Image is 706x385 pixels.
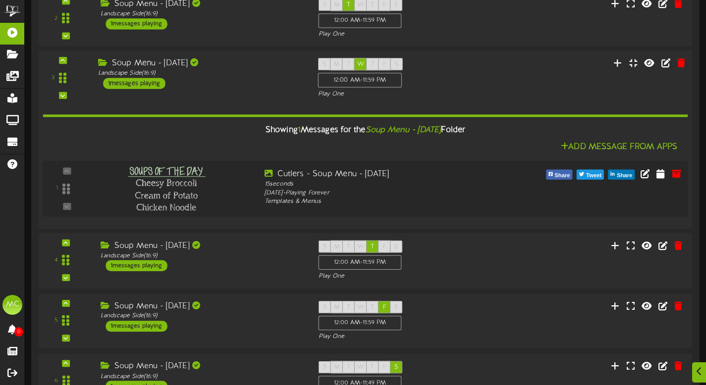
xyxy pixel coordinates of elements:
div: Soup Menu - [DATE] [98,58,303,69]
div: Showing Messages for the Folder [35,120,695,141]
span: S [323,364,326,371]
span: M [334,304,340,311]
button: Add Message From Apps [558,142,680,154]
span: S [394,364,398,371]
div: 1 messages playing [106,260,167,271]
div: Soup Menu - [DATE] [101,361,304,372]
div: [DATE] - Playing Forever [265,189,521,198]
div: 15 seconds [265,180,521,189]
span: W [357,1,364,8]
div: MC [2,295,22,315]
span: Tweet [584,170,603,181]
div: 12:00 AM - 11:59 PM [319,316,402,330]
div: Play One [318,90,468,98]
div: 12:00 AM - 11:59 PM [319,13,402,28]
span: T [371,364,374,371]
div: Soup Menu - [DATE] [101,301,304,312]
div: Landscape Side ( 16:9 ) [98,69,303,78]
div: 12:00 AM - 11:59 PM [319,255,402,270]
span: S [394,304,398,311]
div: Play One [319,31,467,39]
button: Share [546,170,573,180]
div: 6 [54,377,58,385]
span: S [323,61,326,68]
span: T [347,61,350,68]
span: T [347,364,350,371]
span: W [357,243,364,250]
span: W [357,304,364,311]
span: T [371,61,375,68]
div: Soup Menu - [DATE] [101,241,304,252]
span: M [334,243,340,250]
span: 0 [14,327,23,337]
span: M [334,1,340,8]
span: T [371,304,374,311]
span: S [323,1,326,8]
span: M [333,61,339,68]
span: Share [615,170,634,181]
span: S [394,1,398,8]
div: Cutlers - Soup Menu - [DATE] [265,169,521,180]
span: S [394,243,398,250]
span: W [357,61,364,68]
div: Landscape Side ( 16:9 ) [101,10,304,18]
span: S [323,304,326,311]
span: T [347,304,350,311]
span: F [383,1,386,8]
div: Templates & Menus [265,197,521,206]
img: 9a8980e1-f740-4546-8e51-52b29e248228.png [128,163,206,214]
div: Landscape Side ( 16:9 ) [101,252,304,260]
span: F [383,304,386,311]
span: T [347,243,350,250]
span: T [371,243,374,250]
div: Play One [319,333,467,341]
span: W [357,364,364,371]
span: M [334,364,340,371]
div: 12:00 AM - 11:59 PM [318,73,402,88]
div: Play One [319,272,467,281]
span: T [347,1,350,8]
div: 1 messages playing [103,78,165,89]
div: 1 messages playing [106,321,167,332]
span: F [383,243,386,250]
span: S [395,61,398,68]
span: S [323,243,326,250]
i: Soup Menu - [DATE] [366,126,441,135]
span: F [383,61,386,68]
span: 1 [298,126,301,135]
div: Landscape Side ( 16:9 ) [101,372,304,381]
button: Share [608,170,635,180]
div: Landscape Side ( 16:9 ) [101,312,304,320]
span: Share [552,170,572,181]
div: 1 messages playing [106,18,167,29]
button: Tweet [577,170,604,180]
span: F [383,364,386,371]
span: T [371,1,374,8]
